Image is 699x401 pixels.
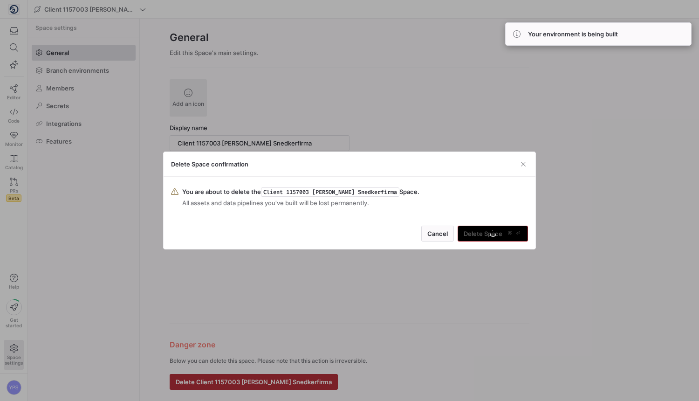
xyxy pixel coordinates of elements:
span: Cancel [427,230,448,237]
span: You are about to delete the Space. [182,188,419,195]
span: Your environment is being built [528,30,618,38]
h3: Delete Space confirmation [171,160,248,168]
span: Client 1157003 [PERSON_NAME] Snedkerfirma [261,187,399,197]
span: All assets and data pipelines you've built will be lost permanently. [182,199,419,207]
button: Cancel [421,226,454,242]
